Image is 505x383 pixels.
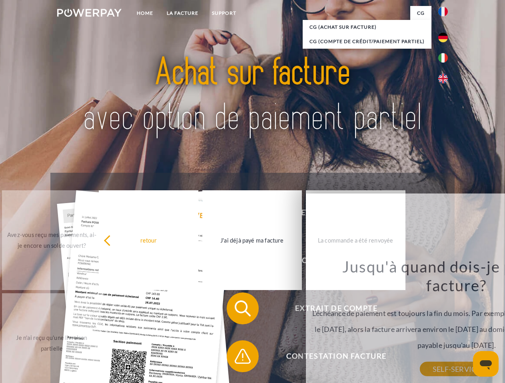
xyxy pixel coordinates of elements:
[438,33,448,42] img: de
[438,53,448,63] img: it
[7,229,97,251] div: Avez-vous reçu mes paiements, ai-je encore un solde ouvert?
[160,6,205,20] a: LA FACTURE
[104,235,194,245] div: retour
[7,332,97,354] div: Je n'ai reçu qu'une livraison partielle
[410,6,431,20] a: CG
[473,351,499,377] iframe: Bouton de lancement de la fenêtre de messagerie
[205,6,243,20] a: Support
[303,34,431,49] a: CG (Compte de crédit/paiement partiel)
[227,340,435,372] button: Contestation Facture
[207,235,297,245] div: J'ai déjà payé ma facture
[233,298,253,318] img: qb_search.svg
[303,20,431,34] a: CG (achat sur facture)
[57,9,122,17] img: logo-powerpay-white.svg
[76,38,429,153] img: title-powerpay_fr.svg
[130,6,160,20] a: Home
[233,346,253,366] img: qb_warning.svg
[438,7,448,16] img: fr
[438,74,448,83] img: en
[2,190,102,290] a: Avez-vous reçu mes paiements, ai-je encore un solde ouvert?
[227,292,435,324] button: Extrait de compte
[420,362,493,376] a: SELF-SERVICE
